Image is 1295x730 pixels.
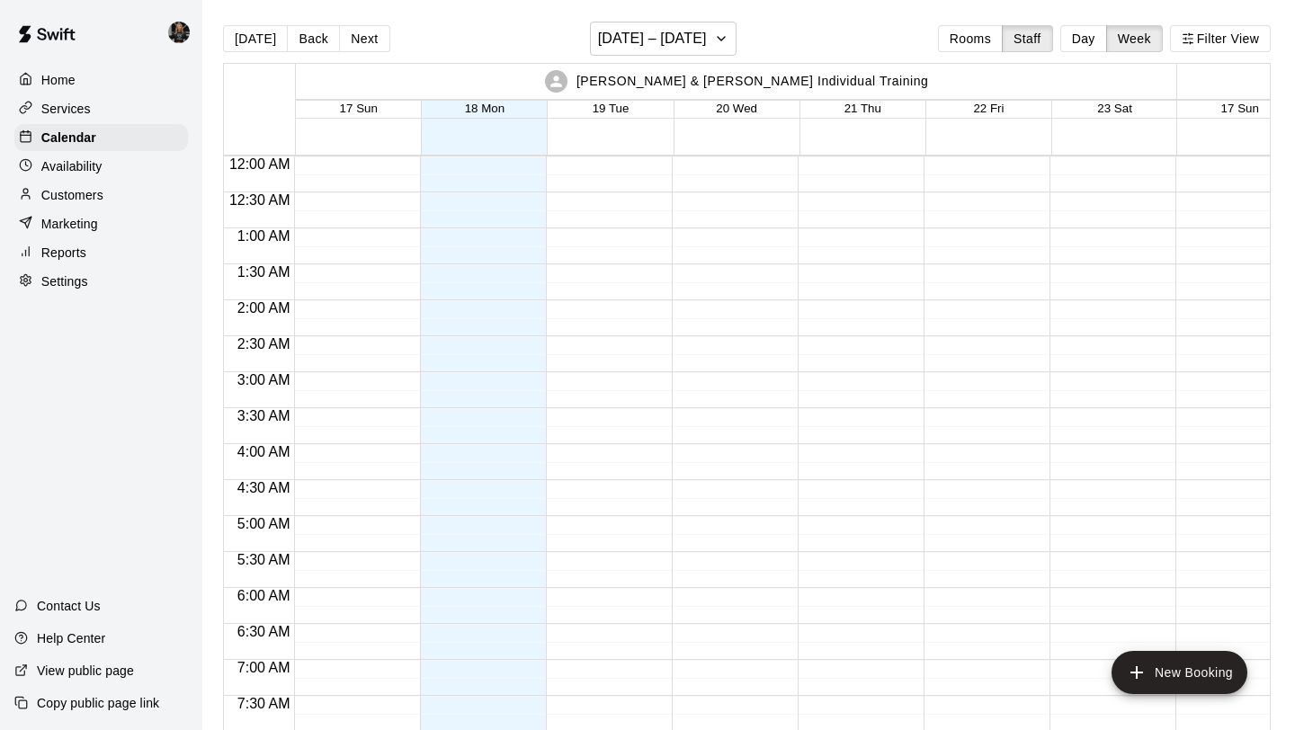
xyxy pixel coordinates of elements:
span: 1:30 AM [233,264,295,280]
button: 22 Fri [973,102,1004,115]
a: Home [14,67,188,93]
span: 1:00 AM [233,228,295,244]
span: 6:00 AM [233,588,295,603]
span: 4:00 AM [233,444,295,459]
span: 6:30 AM [233,624,295,639]
span: 2:30 AM [233,336,295,352]
img: Lauren Acker [168,22,190,43]
a: Calendar [14,124,188,151]
button: Back [287,25,340,52]
a: Customers [14,182,188,209]
button: Next [339,25,389,52]
p: Marketing [41,215,98,233]
button: Staff [1002,25,1053,52]
button: 17 Sun [1221,102,1259,115]
button: Rooms [938,25,1003,52]
span: 5:30 AM [233,552,295,567]
span: 7:30 AM [233,696,295,711]
p: Home [41,71,76,89]
span: 3:30 AM [233,408,295,423]
p: Help Center [37,629,105,647]
button: 23 Sat [1097,102,1132,115]
a: Reports [14,239,188,266]
button: [DATE] – [DATE] [590,22,737,56]
button: Week [1106,25,1163,52]
p: Calendar [41,129,96,147]
a: Marketing [14,210,188,237]
button: 21 Thu [844,102,881,115]
p: Reports [41,244,86,262]
p: Services [41,100,91,118]
p: Settings [41,272,88,290]
button: 17 Sun [340,102,378,115]
a: Availability [14,153,188,180]
a: Services [14,95,188,122]
span: 12:30 AM [225,192,295,208]
h6: [DATE] – [DATE] [598,26,707,51]
a: Settings [14,268,188,295]
p: [PERSON_NAME] & [PERSON_NAME] Individual Training [576,72,929,91]
div: Lauren Acker [165,14,202,50]
span: 2:00 AM [233,300,295,316]
button: 20 Wed [716,102,757,115]
span: 4:30 AM [233,480,295,495]
p: View public page [37,662,134,680]
button: Day [1060,25,1107,52]
p: Copy public page link [37,694,159,712]
p: Customers [41,186,103,204]
p: Availability [41,157,103,175]
p: Contact Us [37,597,101,615]
span: 7:00 AM [233,660,295,675]
button: 18 Mon [465,102,505,115]
button: [DATE] [223,25,288,52]
span: 12:00 AM [225,156,295,172]
button: Filter View [1170,25,1271,52]
button: 19 Tue [593,102,630,115]
span: 5:00 AM [233,516,295,531]
button: add [1112,651,1247,694]
span: 3:00 AM [233,372,295,387]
